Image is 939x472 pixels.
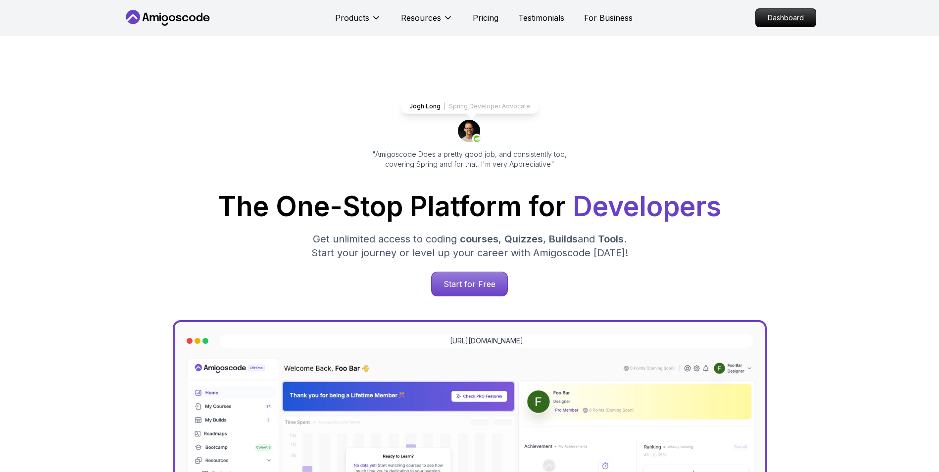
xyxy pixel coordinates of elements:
p: Spring Developer Advocate [449,102,530,110]
span: courses [460,233,498,245]
button: Resources [401,12,453,32]
a: Start for Free [431,272,508,296]
a: Pricing [473,12,498,24]
span: Developers [573,190,721,223]
span: Tools [598,233,624,245]
p: Products [335,12,369,24]
h1: The One-Stop Platform for [131,193,808,220]
span: Quizzes [504,233,543,245]
p: Get unlimited access to coding , , and . Start your journey or level up your career with Amigosco... [303,232,636,260]
span: Builds [549,233,578,245]
a: [URL][DOMAIN_NAME] [450,336,523,346]
button: Products [335,12,381,32]
p: Dashboard [756,9,816,27]
p: "Amigoscode Does a pretty good job, and consistently too, covering Spring and for that, I'm very ... [359,149,581,169]
img: josh long [458,120,482,143]
p: Jogh Long [409,102,441,110]
a: Dashboard [755,8,816,27]
a: For Business [584,12,633,24]
p: Resources [401,12,441,24]
a: Testimonials [518,12,564,24]
p: Start for Free [432,272,507,296]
